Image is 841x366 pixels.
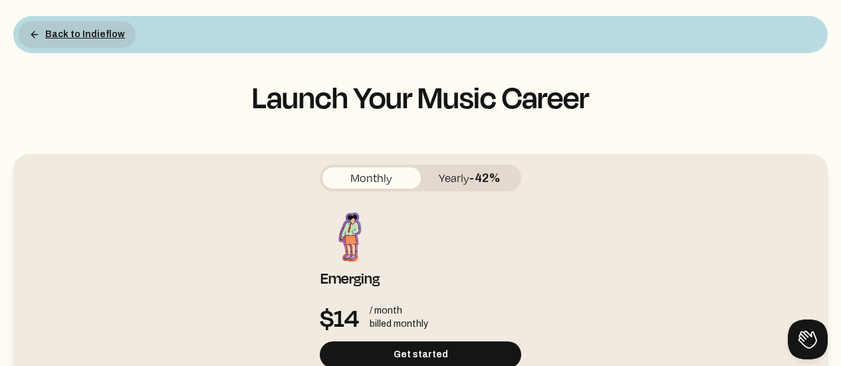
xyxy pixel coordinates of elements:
[788,320,828,359] iframe: Toggle Customer Support
[370,318,428,331] div: billed monthly
[19,21,136,48] button: Back to Indieflow
[322,167,421,189] button: Monthly
[13,80,828,113] h1: Launch Your Music Career
[320,267,380,288] div: Emerging
[421,167,519,189] button: Yearly-42%
[469,171,501,185] span: -42%
[320,207,380,267] img: Emerging
[320,306,359,329] span: $14
[370,304,428,318] div: / month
